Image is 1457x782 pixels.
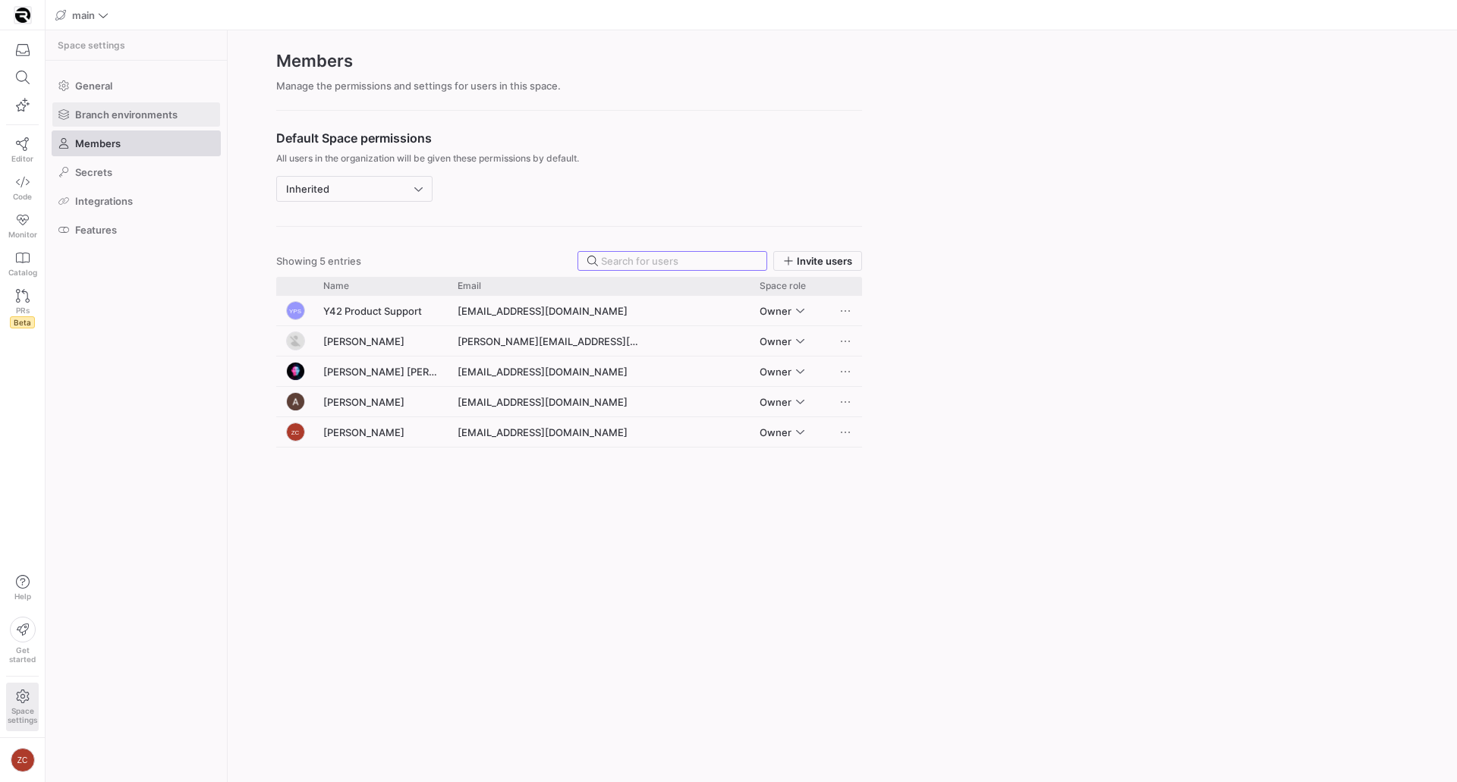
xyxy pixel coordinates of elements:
a: Catalog [6,245,39,283]
span: Catalog [8,268,37,277]
span: Owner [760,366,791,378]
div: Press SPACE to select this row. [276,326,862,356]
span: PRs [16,306,30,315]
span: Monitor [8,230,37,239]
span: Owner [760,396,791,408]
a: Code [6,169,39,207]
span: Code [13,192,32,201]
span: General [75,80,112,92]
a: General [52,73,221,99]
a: Members [52,130,221,156]
div: Showing 5 entries [276,255,361,267]
span: Owner [760,426,791,438]
span: Secrets [75,166,112,178]
button: Help [6,568,39,608]
span: Get started [9,645,36,664]
span: Editor [11,154,33,163]
mat-select-trigger: Inherited [286,183,329,195]
a: Features [52,217,221,243]
img: https://lh3.googleusercontent.com/a-/ACNPEu9K0NA4nyHaeR8smRh1ohoGMWyUALYAW_KvLOW-=s96-c [286,331,305,350]
span: Space role [760,281,806,291]
div: Press SPACE to select this row. [276,296,862,326]
button: main [52,5,112,25]
span: Integrations [75,195,133,207]
div: [PERSON_NAME] [314,417,448,447]
div: [PERSON_NAME] [314,326,448,356]
button: ZC [6,744,39,776]
div: [EMAIL_ADDRESS][DOMAIN_NAME] [448,387,650,416]
span: Members [75,137,121,149]
a: https://storage.googleapis.com/y42-prod-data-exchange/images/9vP1ZiGb3SDtS36M2oSqLE2NxN9MAbKgqIYc... [6,2,39,28]
img: https://lh3.googleusercontent.com/a/AEdFTp4_8LqxRyxVUtC19lo4LS2NU-n5oC7apraV2tR5=s96-c [286,392,305,411]
span: Help [13,592,32,601]
div: YPS [286,301,305,320]
button: Invite users [773,251,862,271]
div: Press SPACE to select this row. [276,417,862,448]
div: [PERSON_NAME][EMAIL_ADDRESS][DOMAIN_NAME] [448,326,650,356]
div: [EMAIL_ADDRESS][DOMAIN_NAME] [448,417,650,447]
div: [PERSON_NAME] [314,387,448,416]
span: All users in the organization will be given these permissions by default. [276,153,862,164]
span: Features [75,224,117,236]
span: Default Space permissions [276,129,862,147]
div: Manage the permissions and settings for users in this space. [276,80,862,92]
div: [PERSON_NAME] [PERSON_NAME] [314,356,448,386]
a: Branch environments [52,102,221,127]
span: Owner [760,335,791,347]
h2: Members [276,49,862,74]
span: Branch environments [75,108,178,121]
div: [EMAIL_ADDRESS][DOMAIN_NAME] [448,296,650,325]
span: Owner [760,305,791,317]
span: Email [458,281,481,291]
button: Getstarted [6,611,39,670]
img: https://lh3.googleusercontent.com/a/ALm5wu3PEn4-AfJf_JzkfWLc9Frtk-AzxSMAOJe8yP8qrw=s96-c [286,362,305,381]
a: Editor [6,131,39,169]
div: ZC [286,422,305,441]
span: Space settings [8,706,37,724]
div: Press SPACE to select this row. [276,387,862,417]
img: https://storage.googleapis.com/y42-prod-data-exchange/images/9vP1ZiGb3SDtS36M2oSqLE2NxN9MAbKgqIYc... [15,8,30,23]
a: Spacesettings [6,683,39,731]
span: main [72,9,95,21]
div: ZC [11,748,35,772]
a: Monitor [6,207,39,245]
a: Secrets [52,159,221,185]
a: PRsBeta [6,283,39,334]
div: Press SPACE to select this row. [276,356,862,387]
input: Search for users [601,255,757,267]
span: Name [323,281,349,291]
span: Space settings [58,40,125,51]
a: Integrations [52,188,221,214]
div: Y42 Product Support [314,296,448,325]
div: [EMAIL_ADDRESS][DOMAIN_NAME] [448,356,650,386]
span: Beta [10,316,35,328]
span: Invite users [797,255,852,267]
